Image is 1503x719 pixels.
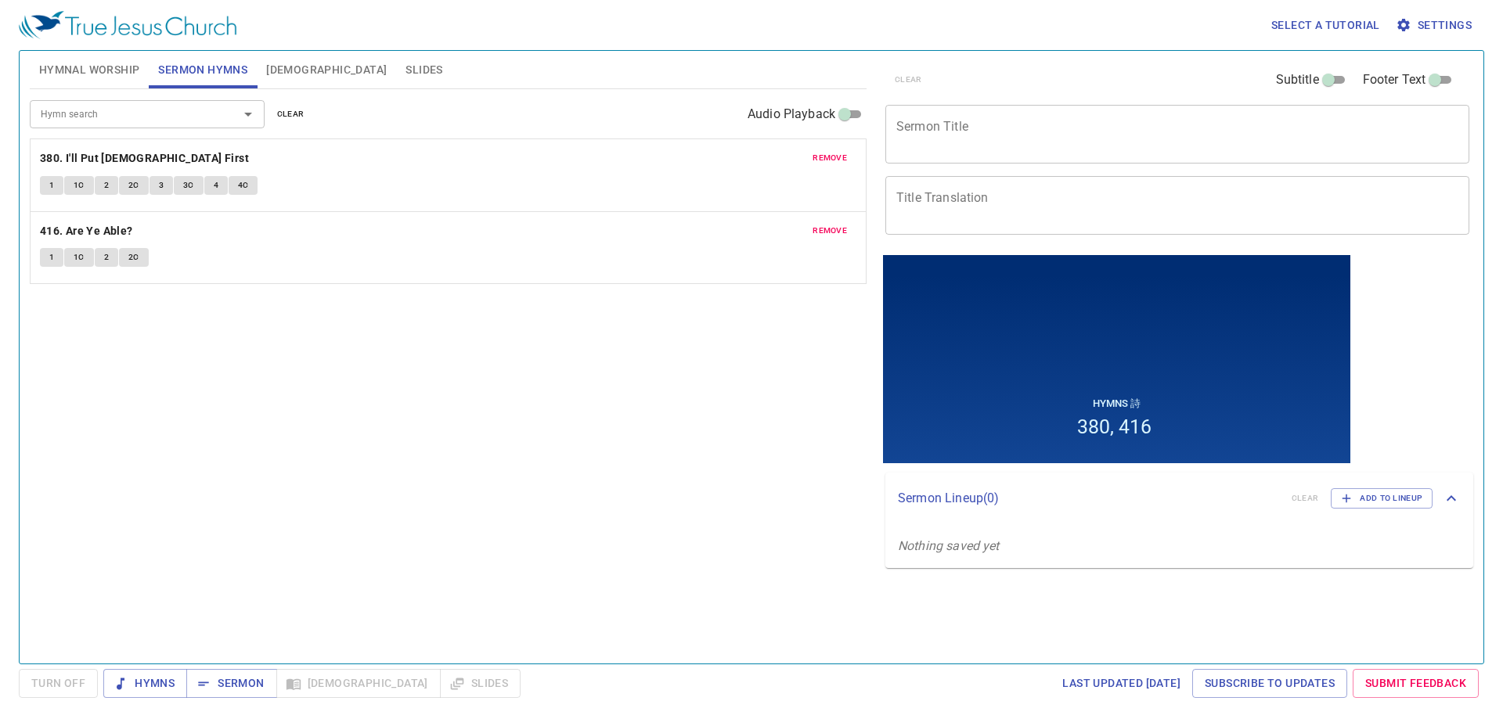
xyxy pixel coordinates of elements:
button: clear [268,105,314,124]
span: 4 [214,178,218,192]
span: Footer Text [1363,70,1426,89]
button: 1 [40,248,63,267]
button: 3 [150,176,173,195]
button: 2C [119,248,149,267]
button: 2 [95,176,118,195]
span: 2C [128,178,139,192]
button: Open [237,103,259,125]
span: 2C [128,250,139,264]
span: Sermon [199,674,264,693]
img: True Jesus Church [19,11,236,39]
span: 3C [183,178,194,192]
span: remove [813,151,847,165]
span: 2 [104,178,109,192]
span: clear [277,107,305,121]
div: Sermon Lineup(0)clearAdd to Lineup [885,473,1473,524]
span: Select a tutorial [1271,16,1380,35]
span: 2 [104,250,109,264]
button: 416. Are Ye Able? [40,221,135,241]
a: Last updated [DATE] [1056,669,1187,698]
span: Hymnal Worship [39,60,140,80]
a: Submit Feedback [1353,669,1479,698]
button: remove [803,149,856,167]
span: Sermon Hymns [158,60,247,80]
button: 1C [64,248,94,267]
span: 4C [238,178,249,192]
span: 1 [49,178,54,192]
span: Submit Feedback [1365,674,1466,693]
span: 1 [49,250,54,264]
p: Sermon Lineup ( 0 ) [898,489,1279,508]
button: 1 [40,176,63,195]
button: Sermon [186,669,276,698]
span: Subscribe to Updates [1205,674,1335,693]
span: 3 [159,178,164,192]
span: Last updated [DATE] [1062,674,1180,693]
button: 4 [204,176,228,195]
span: 1C [74,178,85,192]
button: Add to Lineup [1331,488,1433,509]
i: Nothing saved yet [898,538,1000,553]
button: 1C [64,176,94,195]
span: Hymns [116,674,175,693]
button: 380. I'll Put [DEMOGRAPHIC_DATA] First [40,149,252,168]
span: [DEMOGRAPHIC_DATA] [266,60,387,80]
button: 2 [95,248,118,267]
button: 2C [119,176,149,195]
button: Settings [1393,11,1478,40]
b: 416. Are Ye Able? [40,221,133,241]
iframe: from-child [879,251,1354,467]
a: Subscribe to Updates [1192,669,1347,698]
span: Slides [405,60,442,80]
button: Hymns [103,669,187,698]
span: Add to Lineup [1341,491,1422,505]
span: remove [813,224,847,238]
span: Audio Playback [748,105,835,124]
span: Subtitle [1276,70,1319,89]
span: 1C [74,250,85,264]
span: Settings [1399,16,1472,35]
button: remove [803,221,856,240]
button: 4C [229,176,258,195]
b: 380. I'll Put [DEMOGRAPHIC_DATA] First [40,149,249,168]
button: Select a tutorial [1265,11,1386,40]
button: 3C [174,176,204,195]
